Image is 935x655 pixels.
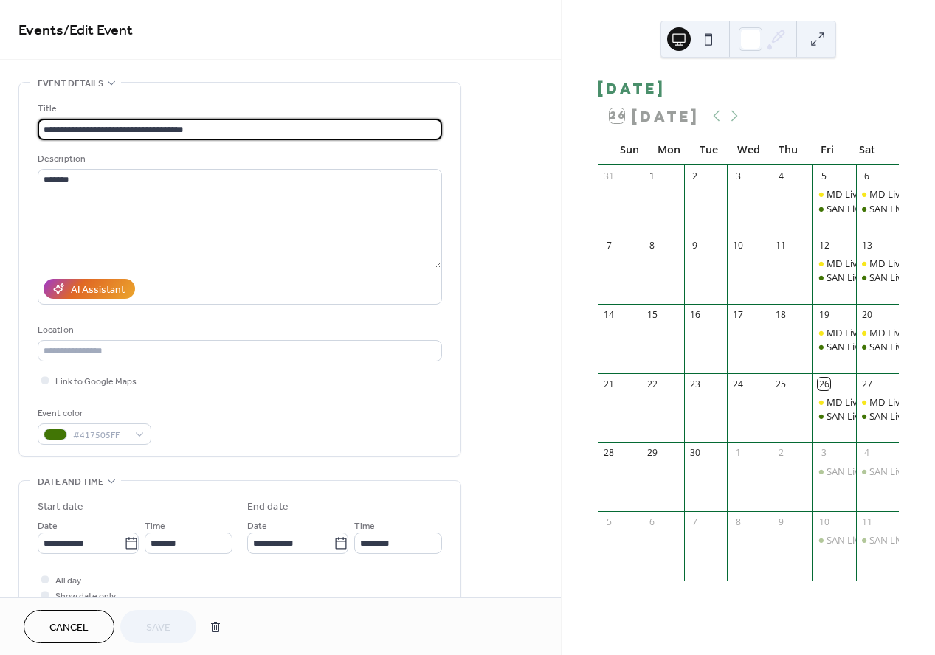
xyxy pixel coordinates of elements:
[812,257,855,270] div: MD Live Music: David Townsley 6pm - 9pm
[646,516,658,529] div: 6
[856,187,899,201] div: MD Live Music: Cacique Shaman 6pm - 9pm
[818,378,830,390] div: 26
[812,326,855,339] div: MD Live Music: Steven Cardwell 6pm - 9pm
[55,374,137,389] span: Link to Google Maps
[812,533,855,547] div: SAN Live Music: Scotty Long 7pm - 10pm
[689,516,701,529] div: 7
[598,79,899,98] div: [DATE]
[732,378,745,390] div: 24
[603,378,615,390] div: 21
[860,378,873,390] div: 27
[818,239,830,252] div: 12
[812,271,855,284] div: SAN Live Music: Scotty Long 7pm - 10pm
[646,308,658,321] div: 15
[728,134,768,164] div: Wed
[354,519,375,534] span: Time
[860,239,873,252] div: 13
[856,465,899,478] div: SAN Live Music: Nick Vick 7pm - 10pm
[860,170,873,182] div: 6
[603,308,615,321] div: 14
[856,257,899,270] div: MD Live Music: Hear Right Now 6pm - 9pm
[732,308,745,321] div: 17
[812,187,855,201] div: MD Live Music: Nick Vick 6pm - 9pm
[860,516,873,529] div: 11
[646,239,658,252] div: 8
[55,589,116,604] span: Show date only
[732,516,745,529] div: 8
[775,516,787,529] div: 9
[856,395,899,409] div: MD Live Music: Kaci-Jo Hibbard g 6pm - 9pm
[38,322,439,338] div: Location
[856,340,899,353] div: SAN Live Music: Derek Stroker 7pm - 10pm
[55,573,81,589] span: All day
[44,279,135,299] button: AI Assistant
[732,447,745,460] div: 1
[775,239,787,252] div: 11
[247,519,267,534] span: Date
[24,610,114,643] button: Cancel
[818,170,830,182] div: 5
[812,202,855,215] div: SAN Live Music: Jason Link 7pm - 10pm
[689,378,701,390] div: 23
[38,76,103,91] span: Event details
[603,447,615,460] div: 28
[856,409,899,423] div: SAN Live Music: Layla Brisbois 7pm - 10pm
[38,406,148,421] div: Event color
[49,620,89,636] span: Cancel
[649,134,689,164] div: Mon
[603,170,615,182] div: 31
[646,170,658,182] div: 1
[775,447,787,460] div: 2
[689,447,701,460] div: 30
[610,134,649,164] div: Sun
[732,170,745,182] div: 3
[71,283,125,298] div: AI Assistant
[812,340,855,353] div: SAN Live Music: David Townsley 7pm - 10pm
[818,308,830,321] div: 19
[818,516,830,529] div: 10
[818,447,830,460] div: 3
[812,395,855,409] div: MD Live Music: Scotty Long 6pm - 9pm
[856,533,899,547] div: SAN Live Music: Bailey Callahan 7pm - 10pm
[646,378,658,390] div: 22
[38,151,439,167] div: Description
[38,519,58,534] span: Date
[808,134,848,164] div: Fri
[775,170,787,182] div: 4
[847,134,887,164] div: Sat
[860,308,873,321] div: 20
[247,499,289,515] div: End date
[689,308,701,321] div: 16
[18,16,63,45] a: Events
[856,202,899,215] div: SAN Live Music: Paul Q-Pek 7pm - 10pm
[860,447,873,460] div: 4
[856,326,899,339] div: MD Live Music: Dey Shaka 6pm - 9pm
[38,474,103,490] span: Date and time
[689,170,701,182] div: 2
[38,101,439,117] div: Title
[689,134,729,164] div: Tue
[73,428,128,443] span: #417505FF
[689,239,701,252] div: 9
[603,239,615,252] div: 7
[775,378,787,390] div: 25
[812,465,855,478] div: SAN Live Music: David Townsley 7pm - 10pm
[646,447,658,460] div: 29
[38,499,83,515] div: Start date
[603,516,615,529] div: 5
[812,409,855,423] div: SAN Live Music: Adam Isgitt 7pm - 10pm
[856,271,899,284] div: SAN Live Music: NDRW 7pm - 10pm
[732,239,745,252] div: 10
[768,134,808,164] div: Thu
[145,519,165,534] span: Time
[63,16,133,45] span: / Edit Event
[775,308,787,321] div: 18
